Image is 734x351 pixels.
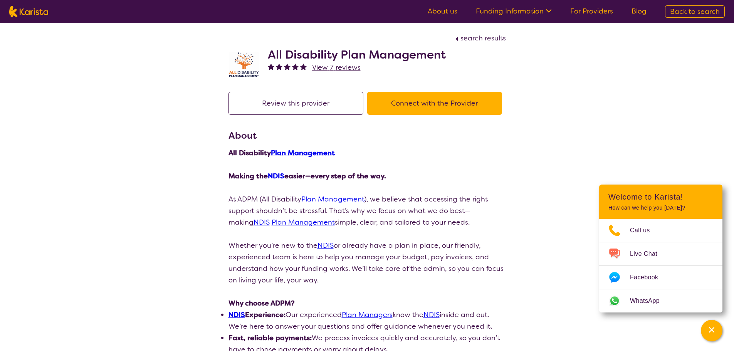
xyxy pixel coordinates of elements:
[228,310,286,319] strong: Experience:
[300,63,307,70] img: fullstar
[317,241,334,250] a: NDIS
[228,299,295,308] strong: Why choose ADPM?
[228,193,506,228] p: At ADPM (All Disability ), we believe that accessing the right support shouldn’t be stressful. Th...
[599,219,722,312] ul: Choose channel
[454,34,506,43] a: search results
[670,7,720,16] span: Back to search
[423,310,440,319] a: NDIS
[570,7,613,16] a: For Providers
[272,218,335,227] a: Plan Management
[228,148,335,158] strong: All Disability
[608,205,713,211] p: How can we help you [DATE]?
[608,192,713,202] h2: Welcome to Karista!
[228,240,506,286] p: Whether you’re new to the or already have a plan in place, our friendly, experienced team is here...
[312,63,361,72] span: View 7 reviews
[632,7,647,16] a: Blog
[254,218,270,227] a: NDIS
[228,50,259,80] img: at5vqv0lot2lggohlylh.jpg
[284,63,291,70] img: fullstar
[228,309,506,332] li: Our experienced know the inside and out. We’re here to answer your questions and offer guidance w...
[228,129,506,143] h3: About
[428,7,457,16] a: About us
[268,171,284,181] a: NDIS
[599,185,722,312] div: Channel Menu
[630,295,669,307] span: WhatsApp
[630,248,667,260] span: Live Chat
[268,48,446,62] h2: All Disability Plan Management
[9,6,48,17] img: Karista logo
[312,62,361,73] a: View 7 reviews
[630,272,667,283] span: Facebook
[276,63,282,70] img: fullstar
[630,225,659,236] span: Call us
[342,310,393,319] a: Plan Managers
[460,34,506,43] span: search results
[367,92,502,115] button: Connect with the Provider
[268,63,274,70] img: fullstar
[599,289,722,312] a: Web link opens in a new tab.
[476,7,552,16] a: Funding Information
[271,148,335,158] a: Plan Management
[228,99,367,108] a: Review this provider
[228,310,245,319] a: NDIS
[301,195,364,204] a: Plan Management
[228,92,363,115] button: Review this provider
[367,99,506,108] a: Connect with the Provider
[228,171,386,181] strong: Making the easier—every step of the way.
[701,320,722,341] button: Channel Menu
[228,333,312,343] strong: Fast, reliable payments:
[292,63,299,70] img: fullstar
[665,5,725,18] a: Back to search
